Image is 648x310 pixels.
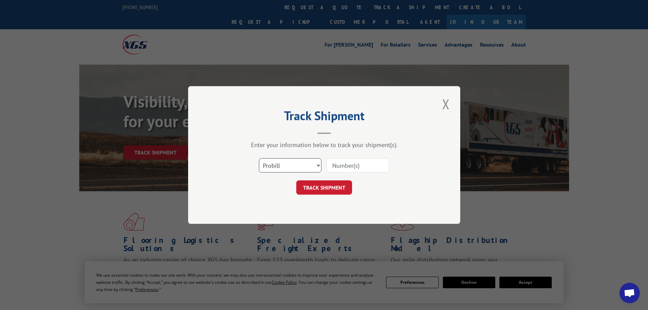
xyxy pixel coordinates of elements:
[619,283,640,303] a: Open chat
[296,180,352,195] button: TRACK SHIPMENT
[327,158,389,173] input: Number(s)
[222,141,426,149] div: Enter your information below to track your shipment(s).
[440,95,452,113] button: Close modal
[222,111,426,124] h2: Track Shipment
